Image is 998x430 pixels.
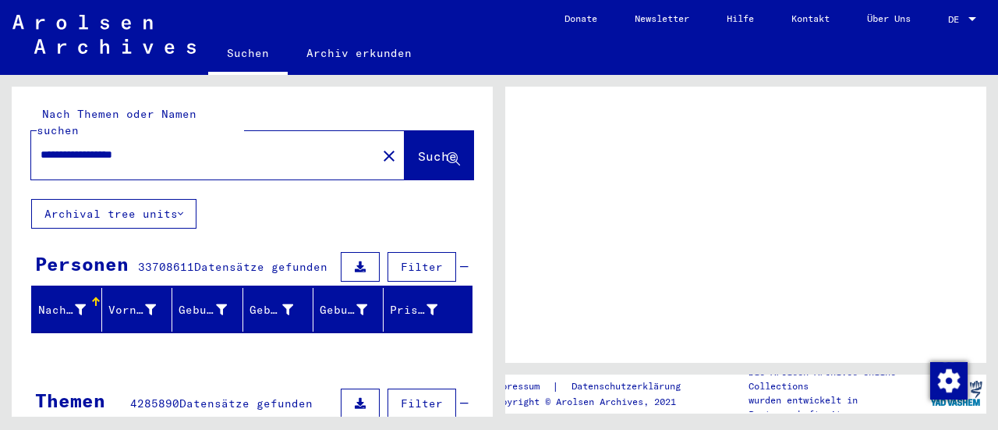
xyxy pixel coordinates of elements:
div: Geburtsname [179,297,246,322]
button: Suche [405,131,473,179]
img: Zustimmung ändern [930,362,968,400]
div: Geburt‏ [249,297,313,322]
div: Prisoner # [390,297,457,322]
mat-header-cell: Nachname [32,288,102,332]
p: Die Arolsen Archives Online-Collections [748,365,926,393]
img: yv_logo.png [927,374,986,413]
mat-header-cell: Geburtsname [172,288,242,332]
span: 33708611 [138,260,194,274]
div: Vorname [108,302,156,318]
a: Suchen [208,34,288,75]
mat-header-cell: Geburtsdatum [313,288,384,332]
div: Geburtsdatum [320,297,387,322]
div: | [490,378,699,395]
button: Filter [388,389,456,418]
img: Arolsen_neg.svg [12,15,196,54]
span: DE [948,14,965,25]
div: Prisoner # [390,302,437,318]
div: Nachname [38,302,86,318]
p: Copyright © Arolsen Archives, 2021 [490,395,699,409]
span: Datensätze gefunden [179,396,313,410]
button: Clear [373,140,405,171]
div: Geburtsdatum [320,302,367,318]
div: Geburt‏ [249,302,293,318]
div: Personen [35,250,129,278]
mat-icon: close [380,147,398,165]
mat-header-cell: Vorname [102,288,172,332]
mat-header-cell: Geburt‏ [243,288,313,332]
div: Geburtsname [179,302,226,318]
span: Datensätze gefunden [194,260,327,274]
span: 4285890 [130,396,179,410]
span: Suche [418,148,457,164]
a: Archiv erkunden [288,34,430,72]
a: Datenschutzerklärung [559,378,699,395]
span: Filter [401,260,443,274]
div: Vorname [108,297,175,322]
div: Themen [35,386,105,414]
button: Archival tree units [31,199,196,229]
div: Nachname [38,297,105,322]
mat-header-cell: Prisoner # [384,288,472,332]
p: wurden entwickelt in Partnerschaft mit [748,393,926,421]
span: Filter [401,396,443,410]
a: Impressum [490,378,552,395]
button: Filter [388,252,456,282]
mat-label: Nach Themen oder Namen suchen [37,107,196,137]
